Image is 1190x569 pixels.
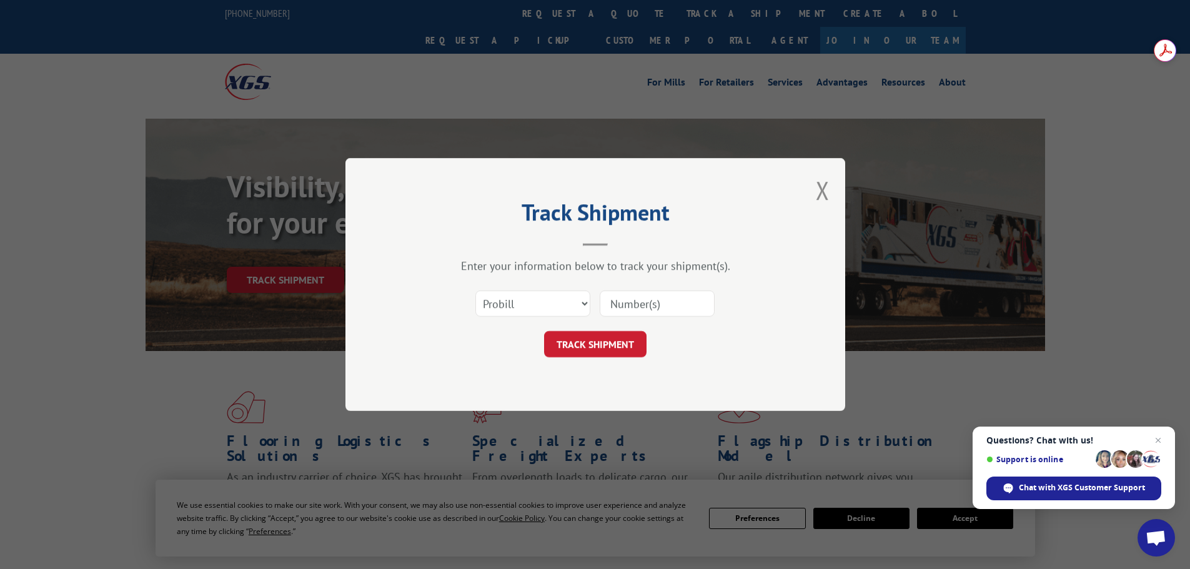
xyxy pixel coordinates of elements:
span: Close chat [1151,433,1166,448]
button: TRACK SHIPMENT [544,331,647,357]
span: Support is online [986,455,1091,464]
input: Number(s) [600,290,715,317]
button: Close modal [816,174,830,207]
h2: Track Shipment [408,204,783,227]
div: Enter your information below to track your shipment(s). [408,259,783,273]
div: Chat with XGS Customer Support [986,477,1161,500]
div: Open chat [1138,519,1175,557]
span: Questions? Chat with us! [986,435,1161,445]
span: Chat with XGS Customer Support [1019,482,1145,493]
